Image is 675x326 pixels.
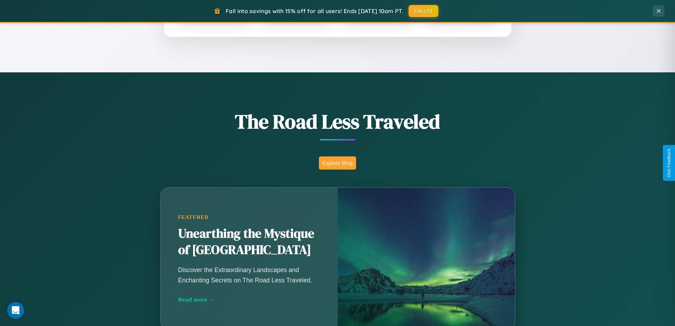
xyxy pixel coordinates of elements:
div: Featured [178,214,320,220]
h1: The Road Less Traveled [125,108,550,135]
p: Discover the Extraordinary Landscapes and Enchanting Secrets on The Road Less Traveled. [178,265,320,285]
iframe: Intercom live chat [7,302,24,319]
h2: Unearthing the Mystique of [GEOGRAPHIC_DATA] [178,226,320,258]
div: Read more → [178,296,320,303]
div: Give Feedback [666,149,671,177]
span: Fall into savings with 15% off for all users! Ends [DATE] 10am PT. [226,7,403,15]
button: FALL15 [409,5,438,17]
button: Explore Blog [319,156,356,170]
